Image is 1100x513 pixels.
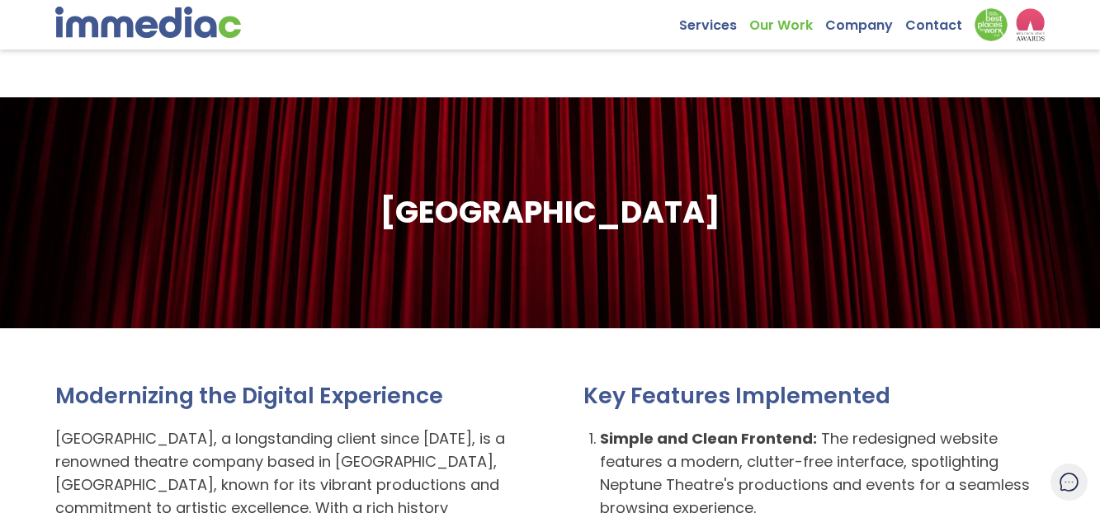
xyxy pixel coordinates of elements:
[1016,8,1045,41] img: logo2_wea_nobg.webp
[55,7,241,38] img: immediac
[55,382,517,411] h2: Modernizing the Digital Experience
[679,8,749,34] a: Services
[905,8,975,34] a: Contact
[600,428,817,449] strong: Simple and Clean Frontend:
[975,8,1008,41] img: Down
[749,8,825,34] a: Our Work
[380,193,720,233] h1: [GEOGRAPHIC_DATA]
[583,382,1033,411] h2: Key Features Implemented
[825,8,905,34] a: Company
